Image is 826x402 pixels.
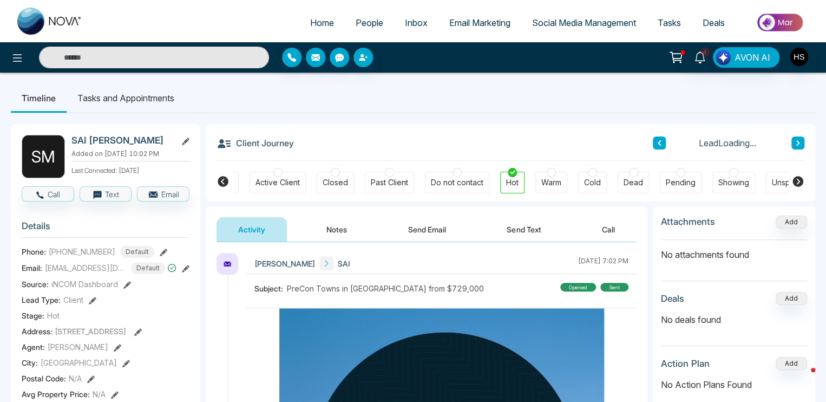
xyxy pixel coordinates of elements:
span: Address: [22,326,126,337]
span: [STREET_ADDRESS] [55,327,126,336]
span: Tasks [658,17,681,28]
button: Add [776,292,807,305]
h2: SAI [PERSON_NAME] [71,135,172,146]
span: Social Media Management [532,17,636,28]
button: Add [776,216,807,229]
a: Social Media Management [521,12,647,33]
a: Deals [692,12,736,33]
span: Add [776,217,807,226]
a: Inbox [394,12,438,33]
li: Tasks and Appointments [67,83,185,113]
button: Send Text [485,217,562,242]
div: Do not contact [431,177,483,188]
div: sent [600,283,628,291]
img: Market-place.gif [741,10,820,35]
div: Closed [323,177,348,188]
span: Subject: [254,283,287,294]
div: Dead [624,177,643,188]
div: Hot [506,177,519,188]
div: Pending [666,177,696,188]
div: Opened [560,283,596,291]
span: City : [22,357,38,368]
span: Email: [22,262,42,274]
p: Added on [DATE] 10:02 PM [71,149,189,159]
button: Email [137,186,189,202]
a: Email Marketing [438,12,521,33]
p: Last Connected: [DATE] [71,164,189,176]
p: No Action Plans Found [661,378,807,391]
img: Nova CRM Logo [17,8,82,35]
p: No deals found [661,313,807,326]
span: [PHONE_NUMBER] [49,246,115,257]
span: Inbox [405,17,428,28]
span: Lead Type: [22,294,61,306]
a: Home [299,12,345,33]
p: No attachments found [661,240,807,261]
div: Past Client [371,177,408,188]
span: [PERSON_NAME] [254,258,315,269]
span: Home [310,17,334,28]
div: Cold [584,177,601,188]
div: Warm [541,177,561,188]
span: [EMAIL_ADDRESS][DOMAIN_NAME] [45,262,126,274]
a: 4 [687,47,713,66]
span: Email Marketing [449,17,510,28]
span: [GEOGRAPHIC_DATA] [41,357,117,368]
h3: Client Journey [217,135,294,151]
button: Call [580,217,637,242]
span: Deals [703,17,725,28]
a: People [345,12,394,33]
span: Source: [22,278,49,290]
span: iNCOM Dashboard [51,278,118,290]
button: Activity [217,217,287,242]
img: User Avatar [790,48,808,66]
span: SAI [338,258,350,269]
span: Default [131,262,165,274]
span: AVON AI [735,51,770,64]
span: 4 [700,47,710,57]
span: Lead Loading... [699,137,756,150]
div: Showing [718,177,749,188]
span: Postal Code : [22,373,66,384]
button: Notes [305,217,369,242]
li: Timeline [11,83,67,113]
span: Agent: [22,341,45,353]
a: Tasks [647,12,692,33]
span: PreCon Towns in [GEOGRAPHIC_DATA] from $729,000 [287,283,484,294]
button: Text [80,186,132,202]
button: Send Email [386,217,468,242]
div: Unspecified [772,177,815,188]
img: Lead Flow [716,50,731,65]
h3: Action Plan [661,358,710,369]
div: Active Client [255,177,300,188]
button: Call [22,186,74,202]
span: Avg Property Price : [22,388,90,400]
button: Add [776,357,807,370]
span: N/A [93,388,106,400]
div: S M [22,135,65,178]
h3: Deals [661,293,684,304]
h3: Attachments [661,216,715,227]
span: Hot [47,310,60,321]
span: People [356,17,383,28]
span: Stage: [22,310,44,321]
span: Default [120,246,154,258]
span: Client [63,294,83,306]
button: AVON AI [713,47,779,68]
iframe: Intercom live chat [789,365,815,391]
span: N/A [69,373,82,384]
span: Phone: [22,246,46,257]
div: [DATE] 7:02 PM [578,256,628,270]
h3: Details [22,221,189,237]
span: [PERSON_NAME] [48,341,108,353]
